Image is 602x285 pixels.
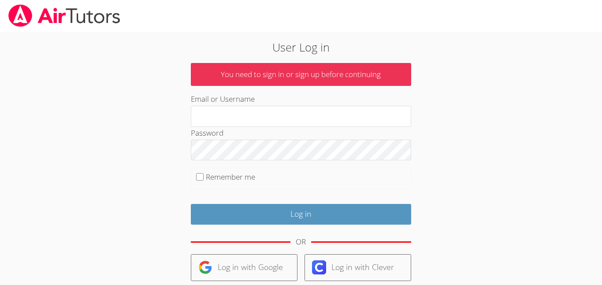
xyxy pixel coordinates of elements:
[296,236,306,248] div: OR
[7,4,121,27] img: airtutors_banner-c4298cdbf04f3fff15de1276eac7730deb9818008684d7c2e4769d2f7ddbe033.png
[312,260,326,274] img: clever-logo-6eab21bc6e7a338710f1a6ff85c0baf02591cd810cc4098c63d3a4b26e2feb20.svg
[191,254,297,281] a: Log in with Google
[191,94,255,104] label: Email or Username
[138,39,464,56] h2: User Log in
[191,128,223,138] label: Password
[305,254,411,281] a: Log in with Clever
[206,172,255,182] label: Remember me
[198,260,212,274] img: google-logo-50288ca7cdecda66e5e0955fdab243c47b7ad437acaf1139b6f446037453330a.svg
[191,204,411,225] input: Log in
[191,63,411,86] p: You need to sign in or sign up before continuing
